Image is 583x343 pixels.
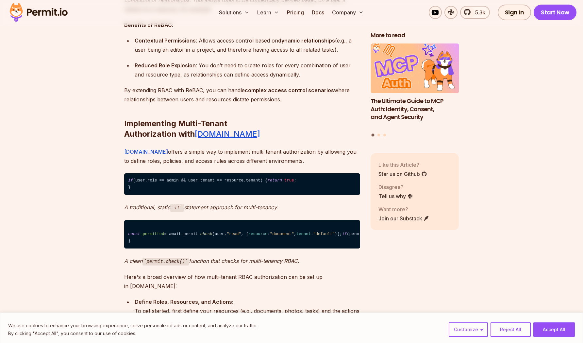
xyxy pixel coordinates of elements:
button: Go to slide 3 [383,133,386,136]
p: We use cookies to enhance your browsing experience, serve personalized ads or content, and analyz... [8,322,257,330]
a: Join our Substack [378,214,429,222]
button: Learn [255,6,282,19]
strong: Benefits of ReBAC [124,22,172,28]
li: 1 of 3 [371,43,459,129]
span: "document" [270,232,294,236]
a: Docs [309,6,327,19]
a: [DOMAIN_NAME] [124,148,168,155]
p: To get started, first define your resources (e.g., documents, photos, tasks) and the actions that... [135,297,360,325]
button: Customize [449,322,488,337]
code: permit.check() [142,258,189,266]
img: Permit logo [7,1,71,24]
code: = await permit. (user, , { : , : }); (permitted) { ; } [124,220,360,249]
code: (user.role == admin && user.tenant == resource.tenant) { ; } [124,173,360,195]
a: Sign In [498,5,531,20]
span: return [268,178,282,183]
code: if [170,204,184,212]
p: By extending RBAC with ReBAC, you can handle where relationships between users and resources dict... [124,86,360,104]
span: resource [248,232,268,236]
span: if [342,232,347,236]
strong: complex access control scenarios [245,87,334,94]
button: Go to slide 2 [377,133,380,136]
a: Pricing [284,6,307,19]
img: The Ultimate Guide to MCP Auth: Identity, Consent, and Agent Security [371,43,459,93]
span: if [128,178,133,183]
span: check [200,232,212,236]
a: Star us on Github [378,170,427,178]
a: Start Now [534,5,576,20]
span: 5.3k [471,9,485,16]
a: 5.3k [460,6,490,19]
button: Company [329,6,366,19]
button: Accept All [533,322,575,337]
span: const [128,232,140,236]
h3: The Ultimate Guide to MCP Auth: Identity, Consent, and Agent Security [371,97,459,121]
a: The Ultimate Guide to MCP Auth: Identity, Consent, and Agent SecurityThe Ultimate Guide to MCP Au... [371,43,459,129]
em: A traditional, static [124,204,170,211]
a: [DOMAIN_NAME] [195,129,260,139]
strong: dynamic relationships [278,37,335,44]
h2: More to read [371,31,459,40]
div: : You don’t need to create roles for every combination of user and resource type, as relationship... [135,61,360,79]
em: A clean [124,258,142,264]
a: Tell us why [378,192,413,200]
p: Like this Article? [378,161,427,168]
h2: Implementing Multi-Tenant Authorization with [124,92,360,139]
span: permitted [142,232,164,236]
p: offers a simple way to implement multi-tenant authorization by allowing you to define roles, poli... [124,147,360,165]
p: By clicking "Accept All", you consent to our use of cookies. [8,330,257,337]
button: Reject All [491,322,531,337]
span: "default" [313,232,335,236]
span: tenant [296,232,311,236]
strong: Define Roles, Resources, and Actions: [135,299,233,305]
span: true [284,178,294,183]
button: Go to slide 1 [372,133,375,136]
span: "read" [227,232,241,236]
em: function that checks for multi-tenancy RBAC. [189,258,299,264]
strong: Contextual Permissions [135,37,196,44]
div: : Allows access control based on (e.g., a user being an editor in a project, and therefore having... [135,36,360,54]
p: Here's a broad overview of how multi-tenant RBAC authorization can be set up in [DOMAIN_NAME]: [124,272,360,291]
strong: Reduced Role Explosion [135,62,196,69]
div: Posts [371,43,459,137]
p: Disagree? [378,183,413,191]
button: Solutions [216,6,252,19]
p: Want more? [378,205,429,213]
em: statement approach for multi-tenancy. [184,204,278,211]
